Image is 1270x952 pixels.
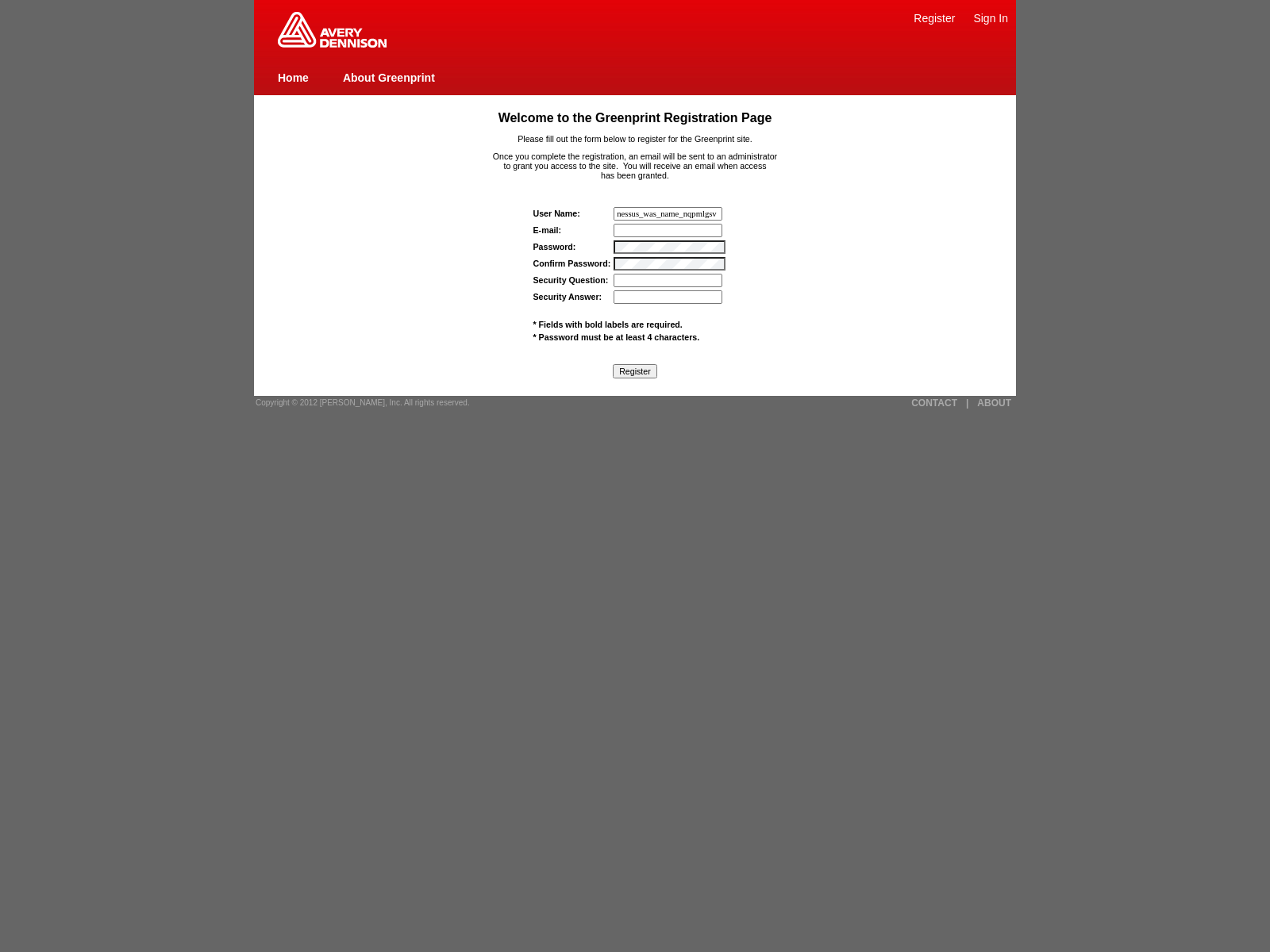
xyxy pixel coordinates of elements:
p: Once you complete the registration, an email will be sent to an administrator to grant you access... [285,152,986,180]
p: Please fill out the form below to register for the Greenprint site. [285,134,986,144]
strong: User Name: [533,209,580,218]
span: Copyright © 2012 [PERSON_NAME], Inc. All rights reserved. [256,398,470,407]
span: * Password must be at least 4 characters. [533,332,700,342]
a: CONTACT [911,397,957,409]
a: Register [914,12,955,25]
a: | [966,397,968,409]
a: Home [278,71,309,84]
label: Password: [533,242,576,251]
h1: Welcome to the Greenprint Registration Page [285,111,986,125]
label: Security Question: [533,275,609,285]
a: Greenprint [278,40,387,49]
input: Register [613,364,657,378]
label: Security Answer: [533,292,602,301]
a: About Greenprint [343,71,435,84]
label: E-mail: [533,225,562,235]
a: Sign In [973,12,1008,25]
span: * Fields with bold labels are required. [533,320,683,329]
label: Confirm Password: [533,259,611,268]
img: Home [278,12,387,48]
a: ABOUT [977,397,1011,409]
